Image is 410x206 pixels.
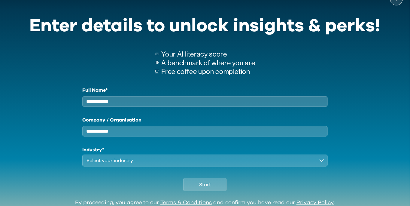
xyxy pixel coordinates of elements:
a: Privacy Policy [296,200,334,205]
p: Free coffee upon completion [162,67,255,76]
button: Start [183,178,227,191]
div: Select your industry [87,157,315,164]
div: Enter details to unlock insights & perks! [30,11,381,40]
h1: Industry* [82,146,328,153]
button: Select your industry [82,155,328,167]
label: Full Name* [82,87,328,94]
label: Company / Organisation [82,116,328,124]
span: Start [199,181,211,188]
a: Terms & Conditions [160,200,212,205]
p: A benchmark of where you are [162,59,255,67]
p: Your AI literacy score [162,50,255,59]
